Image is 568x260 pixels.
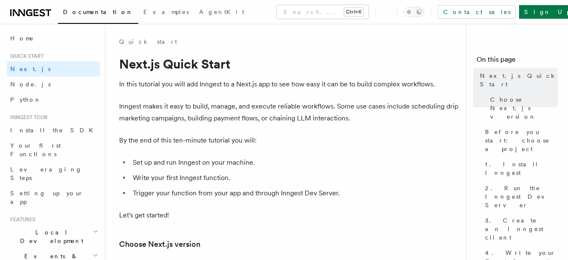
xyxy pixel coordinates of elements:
li: Set up and run Inngest on your machine. [130,157,459,169]
a: Your first Functions [7,138,100,162]
a: Choose Next.js version [119,238,200,250]
span: 3. Create an Inngest client [485,216,558,242]
li: Trigger your function from your app and through Inngest Dev Server. [130,187,459,199]
a: Examples [138,3,194,23]
a: Contact sales [438,5,516,19]
span: Your first Functions [10,142,61,157]
a: 1. Install Inngest [482,157,558,180]
a: 2. Run the Inngest Dev Server [482,180,558,213]
h1: Next.js Quick Start [119,56,459,71]
span: Documentation [63,9,133,15]
span: Home [10,34,34,43]
span: Leveraging Steps [10,166,82,181]
h4: On this page [477,54,558,68]
span: 1. Install Inngest [485,160,558,177]
span: Inngest tour [7,114,48,121]
a: Next.js Quick Start [477,68,558,92]
p: Inngest makes it easy to build, manage, and execute reliable workflows. Some use cases include sc... [119,100,459,124]
span: Before you start: choose a project [485,128,558,153]
button: Search...Ctrl+K [277,5,368,19]
span: Local Development [7,228,93,245]
a: 3. Create an Inngest client [482,213,558,245]
p: By the end of this ten-minute tutorial you will: [119,134,459,146]
a: AgentKit [194,3,249,23]
span: Choose Next.js version [490,95,558,121]
span: Examples [143,9,189,15]
span: Quick start [7,53,44,60]
a: Next.js [7,61,100,77]
span: Next.js [10,66,51,72]
a: Setting up your app [7,186,100,209]
kbd: Ctrl+K [344,8,363,16]
span: AgentKit [199,9,244,15]
span: Python [10,96,41,103]
span: Setting up your app [10,190,83,205]
span: Features [7,216,35,223]
a: Documentation [58,3,138,24]
a: Before you start: choose a project [482,124,558,157]
a: Install the SDK [7,123,100,138]
span: Next.js Quick Start [480,71,558,89]
span: Node.js [10,81,51,88]
a: Home [7,31,100,46]
p: Let's get started! [119,209,459,221]
a: Choose Next.js version [487,92,558,124]
a: Quick start [119,37,177,46]
a: Python [7,92,100,107]
span: Install the SDK [10,127,98,134]
span: 2. Run the Inngest Dev Server [485,184,558,209]
li: Write your first Inngest function. [130,172,459,184]
a: Leveraging Steps [7,162,100,186]
button: Toggle dark mode [404,7,424,17]
a: Node.js [7,77,100,92]
p: In this tutorial you will add Inngest to a Next.js app to see how easy it can be to build complex... [119,78,459,90]
button: Local Development [7,225,100,249]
